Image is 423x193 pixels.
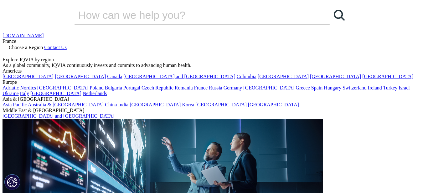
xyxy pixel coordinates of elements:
a: [GEOGRAPHIC_DATA] [195,102,246,107]
a: Bulgaria [105,85,122,90]
button: Cookies Settings [4,174,20,190]
a: Poland [90,85,103,90]
a: Greece [296,85,310,90]
a: [GEOGRAPHIC_DATA] [362,74,413,79]
a: [GEOGRAPHIC_DATA] [243,85,294,90]
div: Asia & [GEOGRAPHIC_DATA] [3,96,420,102]
div: Middle East & [GEOGRAPHIC_DATA] [3,108,420,113]
a: Colombia [237,74,256,79]
a: [DOMAIN_NAME] [3,33,44,38]
a: Romania [175,85,193,90]
input: Recherche [75,6,312,24]
a: Nordics [20,85,36,90]
a: Portugal [123,85,140,90]
a: Israel [399,85,410,90]
div: As a global community, IQVIA continuously invests and commits to advancing human health. [3,63,420,68]
a: Hungary [324,85,341,90]
a: India [118,102,128,107]
a: Adriatic [3,85,19,90]
a: [GEOGRAPHIC_DATA] [248,102,299,107]
a: Spain [311,85,322,90]
div: Explore IQVIA by region [3,57,420,63]
a: [GEOGRAPHIC_DATA] [30,91,81,96]
a: France [194,85,208,90]
a: Korea [182,102,194,107]
a: [GEOGRAPHIC_DATA] [3,74,54,79]
a: Italy [20,91,29,96]
a: Russia [209,85,222,90]
div: Americas [3,68,420,74]
div: France [3,38,420,44]
a: Germany [224,85,242,90]
a: China [105,102,117,107]
a: Turkey [383,85,398,90]
a: [GEOGRAPHIC_DATA] [55,74,106,79]
a: [GEOGRAPHIC_DATA] [310,74,361,79]
span: Choose a Region [9,45,43,50]
a: Switzerland [343,85,366,90]
a: Australia & [GEOGRAPHIC_DATA] [28,102,104,107]
div: Europe [3,79,420,85]
a: [GEOGRAPHIC_DATA] and [GEOGRAPHIC_DATA] [3,113,114,119]
a: Recherche [330,6,348,24]
a: Netherlands [83,91,107,96]
a: Ukraine [3,91,19,96]
svg: Search [334,10,345,21]
a: Ireland [368,85,382,90]
a: [GEOGRAPHIC_DATA] and [GEOGRAPHIC_DATA] [123,74,235,79]
a: Canada [107,74,122,79]
a: [GEOGRAPHIC_DATA] [258,74,309,79]
a: Contact Us [44,45,67,50]
a: Asia Pacific [3,102,27,107]
a: Czech Republic [142,85,173,90]
a: [GEOGRAPHIC_DATA] [37,85,88,90]
a: [GEOGRAPHIC_DATA] [130,102,181,107]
